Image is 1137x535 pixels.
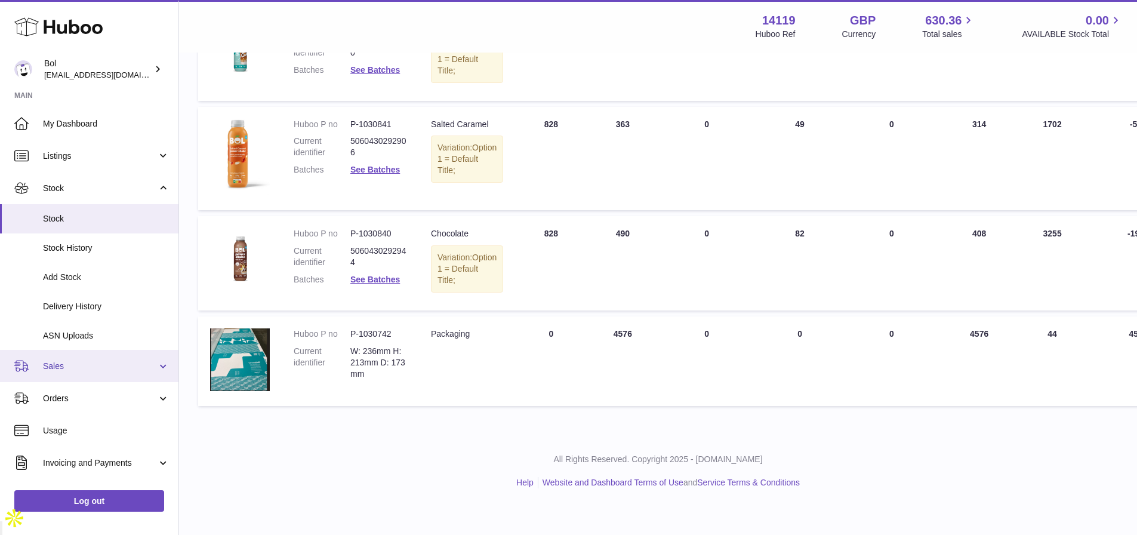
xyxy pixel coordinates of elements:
[431,328,503,340] div: Packaging
[1022,13,1123,40] a: 0.00 AVAILABLE Stock Total
[294,119,350,130] dt: Huboo P no
[43,150,157,162] span: Listings
[515,316,587,406] td: 0
[294,64,350,76] dt: Batches
[43,457,157,469] span: Invoicing and Payments
[437,253,497,285] span: Option 1 = Default Title;
[515,107,587,211] td: 828
[189,454,1127,465] p: All Rights Reserved. Copyright 2025 - [DOMAIN_NAME]
[350,245,407,268] dd: 5060430292944
[889,119,894,129] span: 0
[538,477,800,488] li: and
[294,346,350,380] dt: Current identifier
[294,228,350,239] dt: Huboo P no
[1020,7,1085,101] td: 2218
[431,136,503,183] div: Variation:
[431,119,503,130] div: Salted Caramel
[2,506,26,530] img: Apollo
[939,316,1020,406] td: 4576
[756,29,796,40] div: Huboo Ref
[350,136,407,158] dd: 5060430292906
[1020,107,1085,211] td: 1702
[350,275,400,284] a: See Batches
[350,165,400,174] a: See Batches
[210,119,270,196] img: product image
[43,361,157,372] span: Sales
[587,107,658,211] td: 363
[543,478,683,487] a: Website and Dashboard Terms of Use
[755,316,845,406] td: 0
[658,216,755,310] td: 0
[587,216,658,310] td: 490
[431,245,503,293] div: Variation:
[43,301,170,312] span: Delivery History
[922,29,975,40] span: Total sales
[658,107,755,211] td: 0
[43,242,170,254] span: Stock History
[350,328,407,340] dd: P-1030742
[350,346,407,380] dd: W: 236mm H: 213mm D: 173mm
[437,143,497,175] span: Option 1 = Default Title;
[939,7,1020,101] td: 565
[755,7,845,101] td: 57
[43,183,157,194] span: Stock
[1022,29,1123,40] span: AVAILABLE Stock Total
[587,7,658,101] td: 622
[755,107,845,211] td: 49
[515,7,587,101] td: 828
[431,228,503,239] div: Chocolate
[1020,216,1085,310] td: 3255
[587,316,658,406] td: 4576
[43,425,170,436] span: Usage
[43,213,170,225] span: Stock
[1020,316,1085,406] td: 44
[516,478,534,487] a: Help
[922,13,975,40] a: 630.36 Total sales
[515,216,587,310] td: 828
[14,490,164,512] a: Log out
[889,229,894,238] span: 0
[350,119,407,130] dd: P-1030841
[43,118,170,130] span: My Dashboard
[939,107,1020,211] td: 314
[658,7,755,101] td: 0
[43,272,170,283] span: Add Stock
[350,228,407,239] dd: P-1030840
[44,70,175,79] span: [EMAIL_ADDRESS][DOMAIN_NAME]
[762,13,796,29] strong: 14119
[350,65,400,75] a: See Batches
[210,328,270,391] img: product image
[842,29,876,40] div: Currency
[925,13,962,29] span: 630.36
[697,478,800,487] a: Service Terms & Conditions
[755,216,845,310] td: 82
[294,164,350,176] dt: Batches
[43,330,170,342] span: ASN Uploads
[210,228,270,288] img: product image
[850,13,876,29] strong: GBP
[14,60,32,78] img: internalAdmin-14119@internal.huboo.com
[43,393,157,404] span: Orders
[437,43,497,75] span: Option 1 = Default Title;
[294,328,350,340] dt: Huboo P no
[294,274,350,285] dt: Batches
[1086,13,1109,29] span: 0.00
[658,316,755,406] td: 0
[294,245,350,268] dt: Current identifier
[939,216,1020,310] td: 408
[44,58,152,81] div: Bol
[889,329,894,339] span: 0
[431,36,503,83] div: Variation:
[294,136,350,158] dt: Current identifier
